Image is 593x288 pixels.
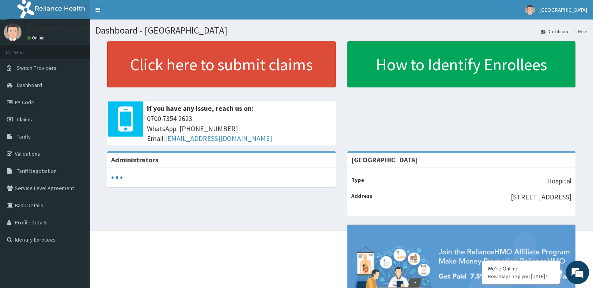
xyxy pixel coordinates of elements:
b: Administrators [111,155,158,164]
a: [EMAIL_ADDRESS][DOMAIN_NAME] [165,134,272,143]
span: Tariffs [17,133,31,140]
span: Switch Providers [17,64,57,71]
span: 0700 7354 2623 WhatsApp: [PHONE_NUMBER] Email: [147,114,332,144]
svg: audio-loading [111,172,123,183]
img: User Image [4,23,21,41]
span: Dashboard [17,82,42,89]
strong: [GEOGRAPHIC_DATA] [351,155,418,164]
img: User Image [525,5,535,15]
b: If you have any issue, reach us on: [147,104,253,113]
span: Claims [17,116,32,123]
p: Hospital [547,176,572,186]
b: Type [351,176,364,183]
a: How to Identify Enrollees [347,41,576,87]
a: Dashboard [541,28,570,35]
p: How may I help you today? [488,273,554,280]
b: Address [351,192,372,199]
div: We're Online! [488,265,554,272]
span: [GEOGRAPHIC_DATA] [540,6,587,13]
li: Here [570,28,587,35]
h1: Dashboard - [GEOGRAPHIC_DATA] [96,25,587,36]
a: Click here to submit claims [107,41,336,87]
p: [STREET_ADDRESS] [511,192,572,202]
a: Online [27,35,46,41]
span: Tariff Negotiation [17,167,57,174]
p: [GEOGRAPHIC_DATA] [27,25,92,32]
